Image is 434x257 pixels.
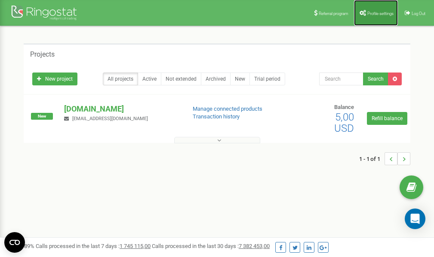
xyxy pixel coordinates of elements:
[64,103,179,115] p: [DOMAIN_NAME]
[120,243,151,249] u: 1 745 115,00
[32,73,77,85] a: New project
[31,113,53,120] span: New
[72,116,148,121] span: [EMAIL_ADDRESS][DOMAIN_NAME]
[161,73,201,85] a: Not extended
[367,112,407,125] a: Refill balance
[230,73,250,85] a: New
[193,113,240,120] a: Transaction history
[359,144,410,174] nav: ...
[193,106,262,112] a: Manage connected products
[334,104,354,110] span: Balance
[138,73,161,85] a: Active
[152,243,270,249] span: Calls processed in the last 30 days :
[249,73,285,85] a: Trial period
[36,243,151,249] span: Calls processed in the last 7 days :
[239,243,270,249] u: 7 382 453,00
[405,209,425,229] div: Open Intercom Messenger
[4,232,25,253] button: Open CMP widget
[334,111,354,134] span: 5,00 USD
[363,73,388,85] button: Search
[319,11,348,16] span: Referral program
[30,51,55,58] h5: Projects
[319,73,363,85] input: Search
[103,73,138,85] a: All projects
[412,11,425,16] span: Log Out
[367,11,394,16] span: Profile settings
[359,152,385,165] span: 1 - 1 of 1
[201,73,231,85] a: Archived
